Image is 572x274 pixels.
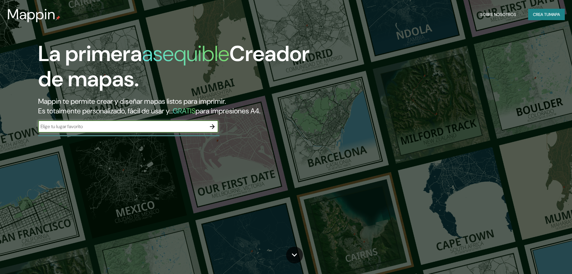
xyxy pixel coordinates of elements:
[38,40,142,68] font: La primera
[38,123,206,130] input: Elige tu lugar favorito
[478,9,519,20] button: Sobre nosotros
[195,106,260,115] font: para impresiones A4.
[528,9,565,20] button: Crea tumapa
[480,12,516,17] font: Sobre nosotros
[142,40,229,68] font: asequible
[38,97,226,106] font: Mappin te permite crear y diseñar mapas listos para imprimir.
[173,106,195,115] font: GRATIS
[533,12,549,17] font: Crea tu
[38,106,173,115] font: Es totalmente personalizado, fácil de usar y...
[38,40,310,93] font: Creador de mapas.
[56,16,60,20] img: pin de mapeo
[549,12,560,17] font: mapa
[7,5,56,24] font: Mappin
